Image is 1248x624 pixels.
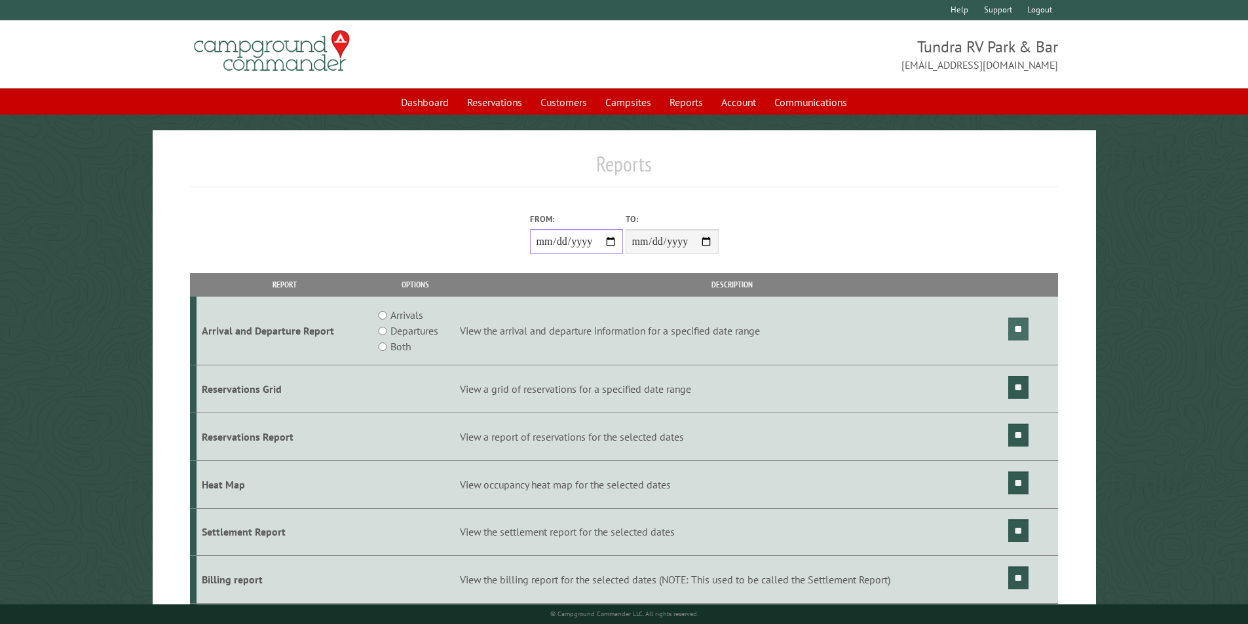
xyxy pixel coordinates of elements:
[197,365,373,413] td: Reservations Grid
[458,273,1006,296] th: Description
[530,213,623,225] label: From:
[197,556,373,604] td: Billing report
[197,297,373,365] td: Arrival and Departure Report
[713,90,764,115] a: Account
[390,339,411,354] label: Both
[390,307,423,323] label: Arrivals
[372,273,457,296] th: Options
[458,508,1006,556] td: View the settlement report for the selected dates
[458,413,1006,460] td: View a report of reservations for the selected dates
[533,90,595,115] a: Customers
[197,273,373,296] th: Report
[190,26,354,77] img: Campground Commander
[597,90,659,115] a: Campsites
[550,610,698,618] small: © Campground Commander LLC. All rights reserved.
[393,90,457,115] a: Dashboard
[626,213,719,225] label: To:
[662,90,711,115] a: Reports
[197,413,373,460] td: Reservations Report
[458,297,1006,365] td: View the arrival and departure information for a specified date range
[190,151,1059,187] h1: Reports
[458,365,1006,413] td: View a grid of reservations for a specified date range
[458,556,1006,604] td: View the billing report for the selected dates (NOTE: This used to be called the Settlement Report)
[197,460,373,508] td: Heat Map
[624,36,1059,73] span: Tundra RV Park & Bar [EMAIL_ADDRESS][DOMAIN_NAME]
[197,508,373,556] td: Settlement Report
[458,460,1006,508] td: View occupancy heat map for the selected dates
[390,323,438,339] label: Departures
[766,90,855,115] a: Communications
[459,90,530,115] a: Reservations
